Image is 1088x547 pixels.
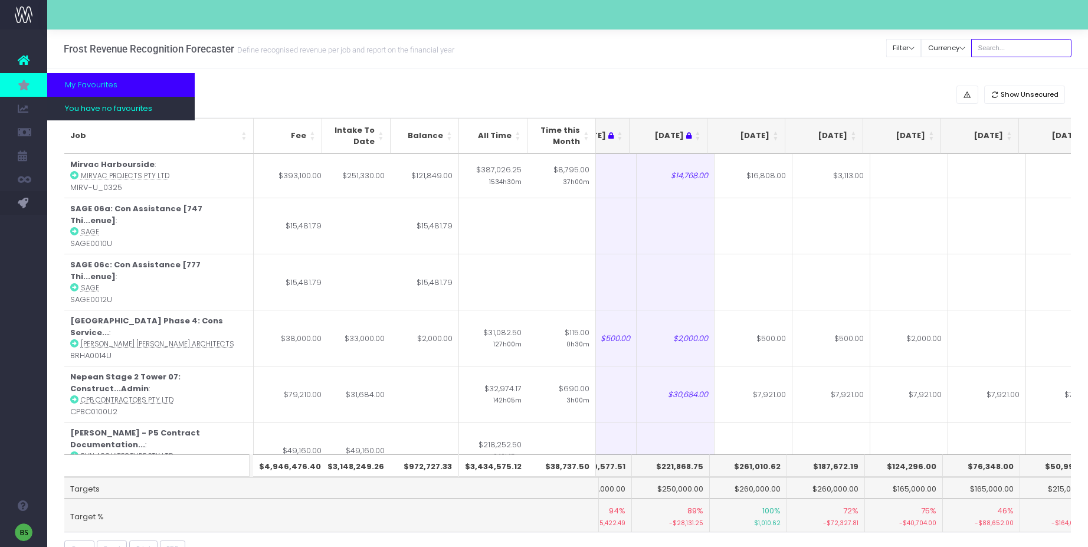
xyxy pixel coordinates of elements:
td: $7,921.00 [948,366,1026,422]
th: $3,148,249.26 [322,454,391,477]
button: Show Unsecured [984,86,1066,104]
span: 94% [609,505,625,517]
td: $690.00 [527,366,596,422]
td: $3,113.00 [792,154,870,198]
td: $33,000.00 [322,310,391,366]
abbr: SAGE [81,283,99,293]
span: 72% [843,505,858,517]
th: All Time: activate to sort column ascending [459,118,527,154]
th: $221,868.75 [632,454,710,477]
th: $187,672.19 [787,454,865,477]
span: My Favourites [65,79,117,91]
td: $387,026.25 [459,154,528,198]
span: 46% [997,505,1014,517]
td: Targets [64,477,599,499]
strong: [GEOGRAPHIC_DATA] Phase 4: Cons Service... [70,315,223,338]
td: $49,160.00 [322,422,391,478]
small: 142h05m [493,394,522,405]
span: 89% [687,505,703,517]
td: $8,795.00 [527,154,596,198]
small: -$40,704.00 [871,517,936,528]
small: -$72,327.81 [793,517,858,528]
abbr: BVN Architecture Pty Ltd [81,451,173,461]
td: $500.00 [559,310,637,366]
td: $2,000.00 [391,310,459,366]
td: $250,000.00 [632,477,710,499]
th: Time this Month: activate to sort column ascending [527,118,596,154]
abbr: CPB Contractors Pty Ltd [81,395,173,405]
td: $15,481.79 [254,254,328,310]
th: $38,737.50 [527,454,596,477]
img: images/default_profile_image.png [15,523,32,541]
td: $38,000.00 [254,310,328,366]
th: Fee: activate to sort column ascending [254,118,322,154]
td: : BRHA0014U [64,310,254,366]
button: Filter [886,39,922,57]
th: Jan 26: activate to sort column ascending [941,118,1019,154]
strong: [PERSON_NAME] - P5 Contract Documentation... [70,427,200,450]
td: $251,330.00 [322,154,391,198]
td: : CPBC0100U2 [64,366,254,422]
input: Search... [971,39,1071,57]
th: $4,946,476.40 [254,454,328,477]
small: 1534h30m [489,176,522,186]
td: Target % [64,499,599,532]
span: 100% [762,505,781,517]
th: Oct 25: activate to sort column ascending [707,118,785,154]
td: $16,808.00 [715,154,792,198]
td: : SAGE0012U [64,254,254,310]
th: $261,010.62 [710,454,788,477]
strong: Nepean Stage 2 Tower 07: Construct...Admin [70,371,181,394]
td: $7,921.00 [870,366,948,422]
td: $260,000.00 [710,477,788,499]
small: Define recognised revenue per job and report on the financial year [234,43,454,55]
td: $79,210.00 [254,366,328,422]
strong: Mirvac Harbourside [70,159,155,170]
td: $121,849.00 [391,154,459,198]
td: $14,768.00 [637,154,715,198]
strong: SAGE 06a: Con Assistance [747 Thi...enue] [70,203,202,226]
td: $31,082.50 [459,310,528,366]
td: : BVNA0032U [64,422,254,478]
th: Dec 25: activate to sort column ascending [863,118,941,154]
td: $115.00 [527,310,596,366]
td: $30,684.00 [637,366,715,422]
td: $165,000.00 [943,477,1021,499]
td: $500.00 [792,310,870,366]
h3: Frost Revenue Recognition Forecaster [64,43,454,55]
th: $3,434,575.12 [459,454,528,477]
th: $76,348.00 [943,454,1021,477]
td: $15,481.79 [391,198,459,254]
td: $15,481.79 [391,254,459,310]
small: $1,010.62 [716,517,781,528]
td: $7,921.00 [715,366,792,422]
td: $393,100.00 [254,154,328,198]
small: 0h30m [566,338,589,349]
td: $15,481.79 [254,198,328,254]
th: Balance: activate to sort column ascending [391,118,459,154]
th: Nov 25: activate to sort column ascending [785,118,863,154]
td: $2,000.00 [637,310,715,366]
abbr: Mirvac Projects Pty Ltd [81,171,169,181]
small: 949h15m [493,450,522,461]
small: 127h00m [493,338,522,349]
small: -$28,131.25 [638,517,703,528]
td: $31,684.00 [322,366,391,422]
td: $165,000.00 [865,477,943,499]
strong: SAGE 06c: Con Assistance [777 Thi...enue] [70,259,201,282]
td: $32,974.17 [459,366,528,422]
span: Show Unsecured [1001,90,1058,100]
button: Currency [921,39,972,57]
small: 37h00m [563,176,589,186]
td: $49,160.00 [254,422,328,478]
th: $972,727.33 [391,454,459,477]
th: Sep 25 : activate to sort column ascending [630,118,707,154]
td: $2,000.00 [870,310,948,366]
abbr: SAGE [81,227,99,237]
th: Job: activate to sort column ascending [64,118,254,154]
small: 3h00m [566,394,589,405]
small: -$88,652.00 [949,517,1014,528]
span: 75% [921,505,936,517]
td: $500.00 [715,310,792,366]
td: $218,252.50 [459,422,528,478]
